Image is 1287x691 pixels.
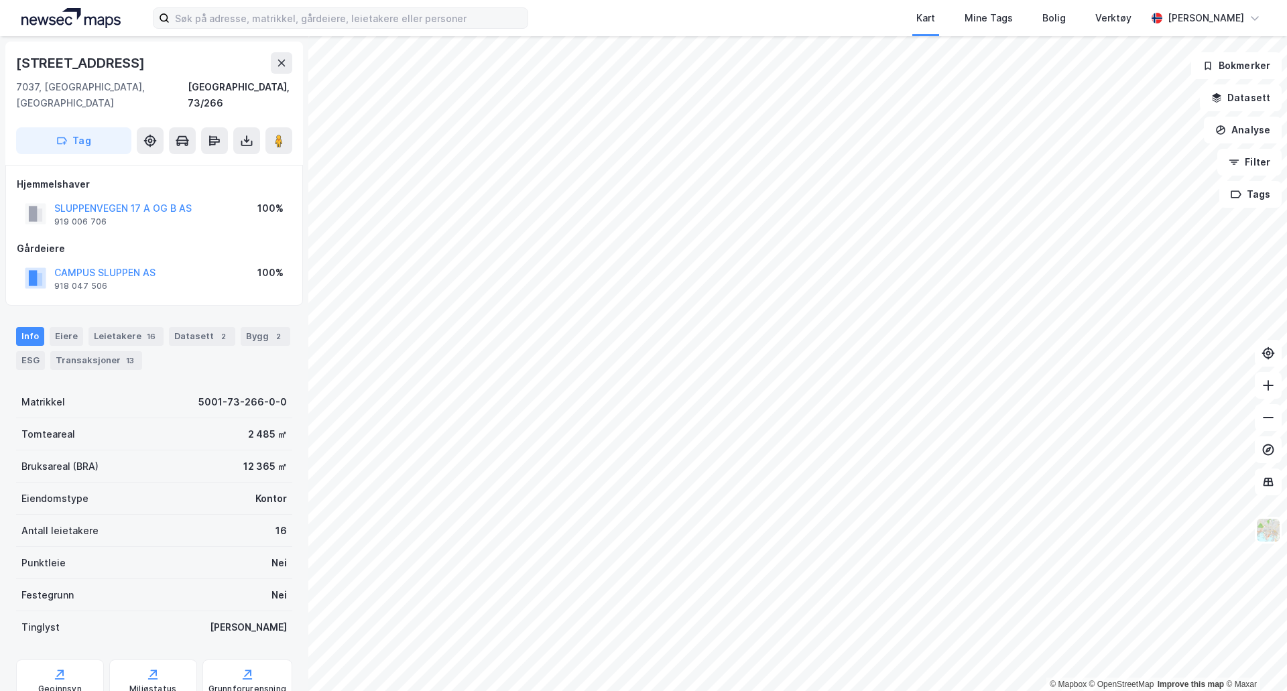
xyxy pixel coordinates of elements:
button: Tag [16,127,131,154]
div: Info [16,327,44,346]
button: Bokmerker [1191,52,1282,79]
div: 100% [257,265,284,281]
div: Datasett [169,327,235,346]
div: Festegrunn [21,587,74,603]
button: Filter [1217,149,1282,176]
div: Gårdeiere [17,241,292,257]
div: Bruksareal (BRA) [21,458,99,475]
div: Punktleie [21,555,66,571]
div: Tomteareal [21,426,75,442]
div: Kontor [255,491,287,507]
div: Eiendomstype [21,491,88,507]
div: 13 [123,354,137,367]
img: Z [1255,517,1281,543]
button: Analyse [1204,117,1282,143]
div: 16 [275,523,287,539]
iframe: Chat Widget [1220,627,1287,691]
div: Nei [271,555,287,571]
div: Antall leietakere [21,523,99,539]
img: logo.a4113a55bc3d86da70a041830d287a7e.svg [21,8,121,28]
div: 7037, [GEOGRAPHIC_DATA], [GEOGRAPHIC_DATA] [16,79,188,111]
div: [GEOGRAPHIC_DATA], 73/266 [188,79,292,111]
div: 2 [217,330,230,343]
div: Mine Tags [965,10,1013,26]
div: 2 485 ㎡ [248,426,287,442]
button: Datasett [1200,84,1282,111]
div: Bolig [1042,10,1066,26]
div: Transaksjoner [50,351,142,370]
a: Mapbox [1050,680,1087,689]
div: Bygg [241,327,290,346]
div: [PERSON_NAME] [1168,10,1244,26]
div: Kontrollprogram for chat [1220,627,1287,691]
div: Hjemmelshaver [17,176,292,192]
div: 5001-73-266-0-0 [198,394,287,410]
a: Improve this map [1158,680,1224,689]
button: Tags [1219,181,1282,208]
div: Matrikkel [21,394,65,410]
div: Kart [916,10,935,26]
div: Eiere [50,327,83,346]
div: Verktøy [1095,10,1131,26]
div: 918 047 506 [54,281,107,292]
div: 100% [257,200,284,216]
div: ESG [16,351,45,370]
div: [PERSON_NAME] [210,619,287,635]
div: Tinglyst [21,619,60,635]
div: 16 [144,330,158,343]
div: 12 365 ㎡ [243,458,287,475]
div: [STREET_ADDRESS] [16,52,147,74]
div: Nei [271,587,287,603]
div: Leietakere [88,327,164,346]
div: 919 006 706 [54,216,107,227]
input: Søk på adresse, matrikkel, gårdeiere, leietakere eller personer [170,8,528,28]
div: 2 [271,330,285,343]
a: OpenStreetMap [1089,680,1154,689]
